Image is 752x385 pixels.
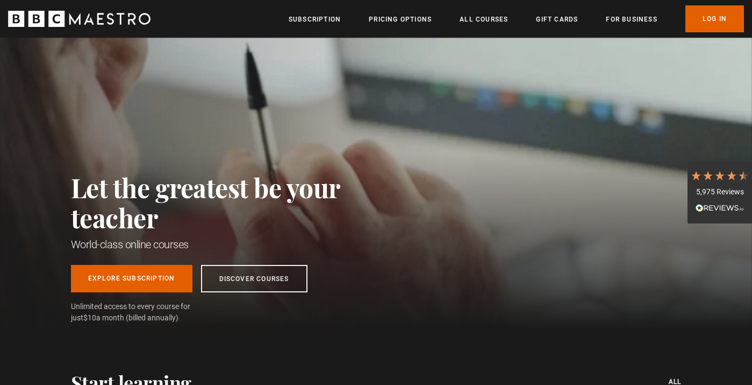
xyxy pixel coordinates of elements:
a: Log In [685,5,744,32]
span: Unlimited access to every course for just a month (billed annually) [71,301,216,324]
span: $10 [83,313,96,322]
nav: Primary [289,5,744,32]
a: Explore Subscription [71,265,192,292]
h1: World-class online courses [71,237,388,252]
a: Gift Cards [536,14,578,25]
div: 5,975 Reviews [690,187,749,198]
img: REVIEWS.io [696,204,744,212]
a: Discover Courses [201,265,307,292]
a: Pricing Options [369,14,432,25]
a: For business [606,14,657,25]
h2: Let the greatest be your teacher [71,172,388,233]
div: Read All Reviews [690,202,749,215]
a: All Courses [460,14,508,25]
div: 5,975 ReviewsRead All Reviews [687,162,752,224]
svg: BBC Maestro [8,11,151,27]
div: 4.7 Stars [690,170,749,181]
a: Subscription [289,14,341,25]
